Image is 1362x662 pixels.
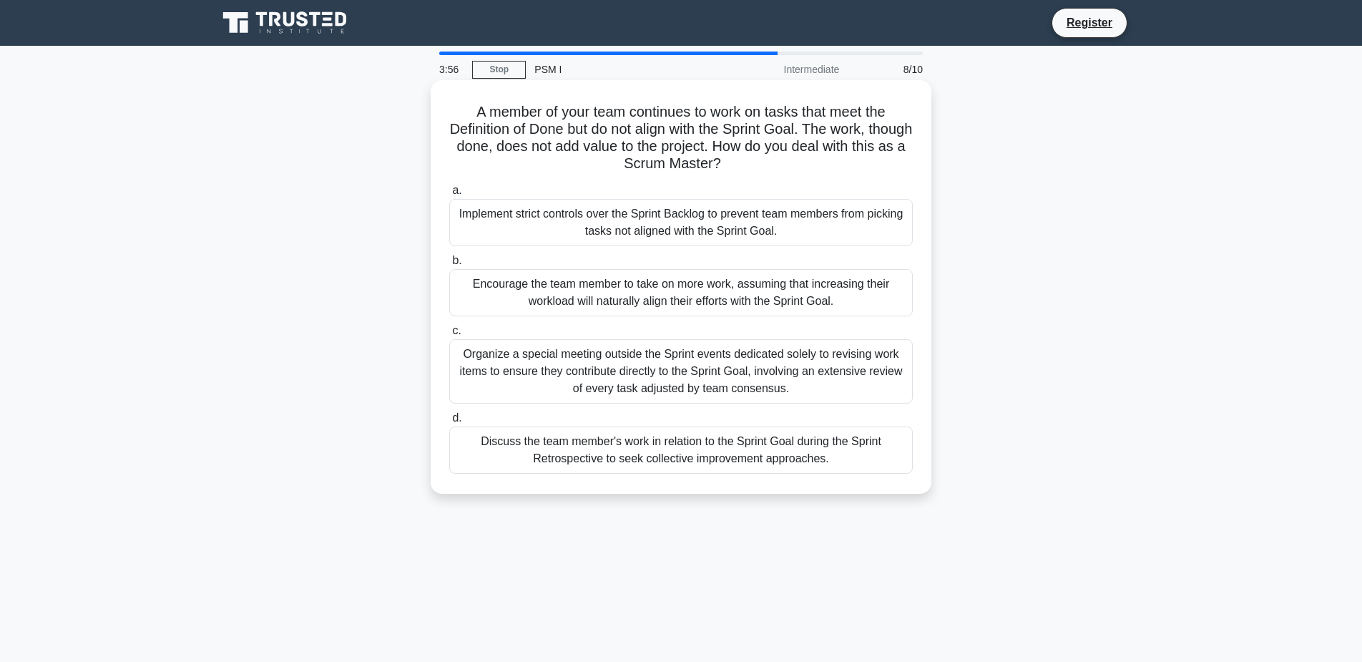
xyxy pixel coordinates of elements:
[449,269,913,316] div: Encourage the team member to take on more work, assuming that increasing their workload will natu...
[452,412,461,424] span: d.
[1058,14,1121,31] a: Register
[472,61,526,79] a: Stop
[452,184,461,196] span: a.
[452,254,461,266] span: b.
[848,55,931,84] div: 8/10
[722,55,848,84] div: Intermediate
[526,55,722,84] div: PSM I
[448,103,914,173] h5: A member of your team continues to work on tasks that meet the Definition of Done but do not alig...
[431,55,472,84] div: 3:56
[452,324,461,336] span: c.
[449,199,913,246] div: Implement strict controls over the Sprint Backlog to prevent team members from picking tasks not ...
[449,339,913,404] div: Organize a special meeting outside the Sprint events dedicated solely to revising work items to e...
[449,427,913,474] div: Discuss the team member's work in relation to the Sprint Goal during the Sprint Retrospective to ...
